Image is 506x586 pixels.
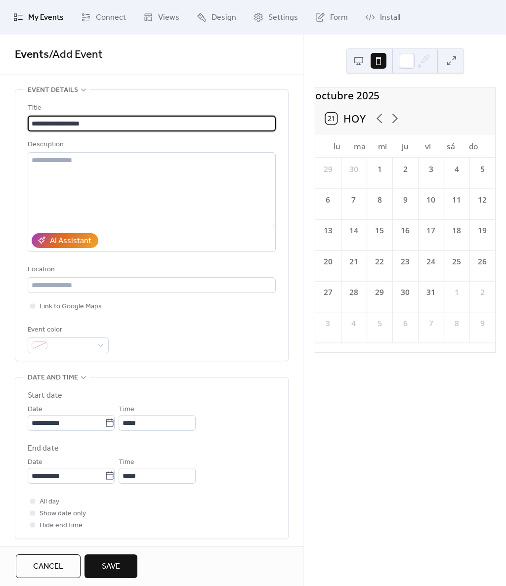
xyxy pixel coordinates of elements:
div: 26 [476,256,488,267]
a: Install [358,4,408,31]
span: Event details [28,84,78,96]
div: 6 [399,318,411,329]
div: End date [28,443,59,455]
div: lu [325,134,348,158]
span: Form [330,12,348,24]
div: sá [439,134,462,158]
div: 21 [348,256,359,267]
div: 14 [348,225,359,237]
div: 8 [374,194,385,206]
div: 16 [399,225,411,237]
span: Time [119,457,134,468]
div: 6 [322,194,334,206]
span: Cancel [33,561,63,573]
span: Link to Google Maps [40,301,102,313]
div: 27 [322,287,334,298]
div: 29 [374,287,385,298]
div: 31 [425,287,436,298]
span: Hide end time [40,520,83,532]
div: 3 [425,164,436,175]
span: Date [28,404,42,416]
div: AI Assistant [50,235,91,247]
div: 7 [348,194,359,206]
a: Views [136,4,187,31]
div: do [462,134,485,158]
div: 22 [374,256,385,267]
div: 19 [476,225,488,237]
div: 30 [399,287,411,298]
div: 1 [451,287,462,298]
div: 9 [399,194,411,206]
div: 2 [399,164,411,175]
div: Title [28,102,274,114]
div: Event color [28,324,107,336]
div: 15 [374,225,385,237]
div: 2 [476,287,488,298]
div: 13 [322,225,334,237]
span: Settings [268,12,298,24]
span: My Events [28,12,64,24]
span: Date and time [28,372,78,384]
div: 10 [425,194,436,206]
span: Views [158,12,179,24]
div: ju [394,134,417,158]
a: My Events [6,4,71,31]
div: 5 [374,318,385,329]
button: Save [84,554,137,578]
div: mi [371,134,394,158]
div: 5 [476,164,488,175]
div: Start date [28,390,62,402]
div: 24 [425,256,436,267]
div: 18 [451,225,462,237]
div: 3 [322,318,334,329]
a: Events [15,44,49,66]
div: 11 [451,194,462,206]
span: Show date only [40,508,86,520]
div: 8 [451,318,462,329]
div: octubre 2025 [315,87,495,103]
div: 29 [322,164,334,175]
span: Save [102,561,120,573]
div: 9 [476,318,488,329]
div: 25 [451,256,462,267]
span: Install [380,12,400,24]
div: Location [28,264,274,276]
button: Cancel [16,554,81,578]
div: 20 [322,256,334,267]
div: 17 [425,225,436,237]
button: AI Assistant [32,233,98,248]
a: Form [308,4,355,31]
a: Connect [74,4,133,31]
div: ma [348,134,371,158]
div: 23 [399,256,411,267]
span: Design [211,12,236,24]
div: vi [417,134,439,158]
span: Connect [96,12,126,24]
span: All day [40,496,59,508]
span: Date [28,457,42,468]
div: 4 [451,164,462,175]
a: Design [189,4,244,31]
span: Time [119,404,134,416]
button: 21Hoy [321,110,370,127]
div: 7 [425,318,436,329]
span: / Add Event [49,44,103,66]
div: Description [28,139,274,151]
div: 28 [348,287,359,298]
a: Settings [246,4,305,31]
div: 12 [476,194,488,206]
div: 1 [374,164,385,175]
div: 4 [348,318,359,329]
div: 30 [348,164,359,175]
